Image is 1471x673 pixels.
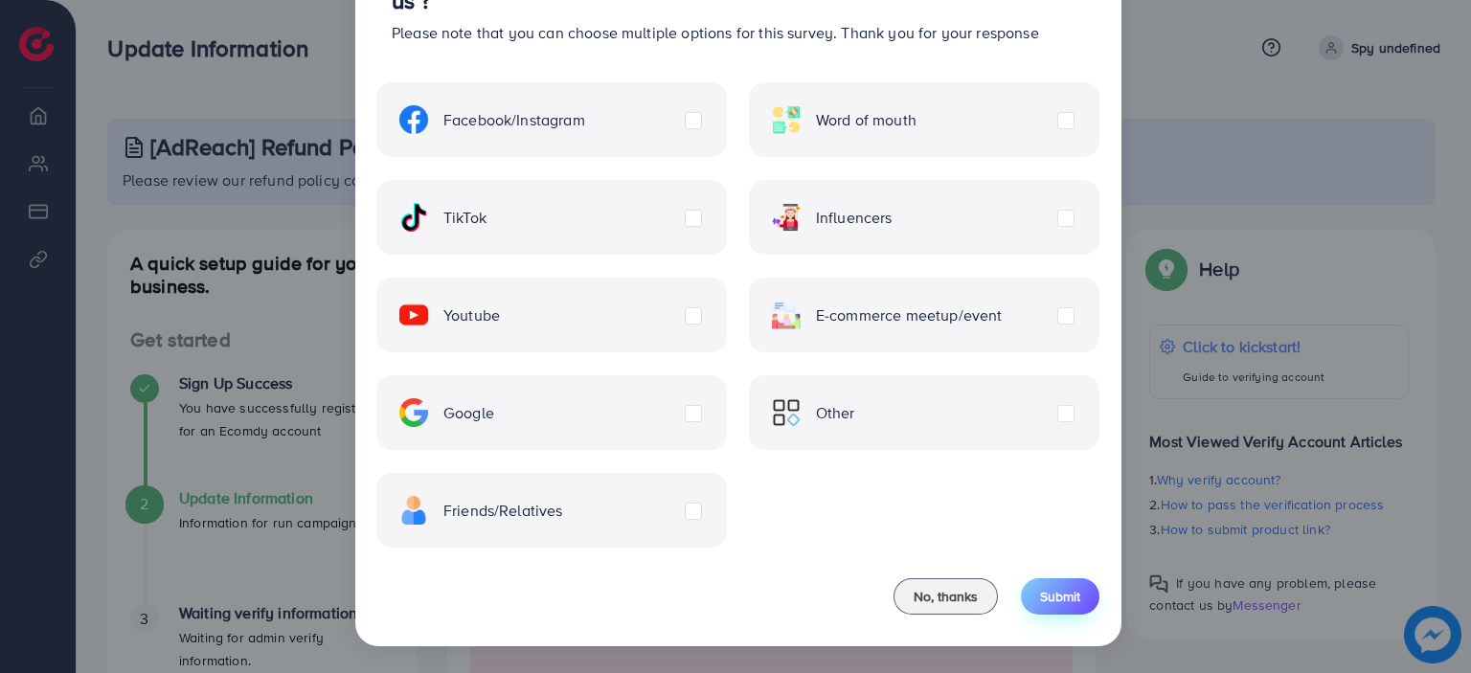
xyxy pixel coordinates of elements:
img: ic-influencers.a620ad43.svg [772,203,801,232]
span: TikTok [443,207,487,229]
span: No, thanks [914,587,978,606]
button: No, thanks [894,578,998,615]
img: ic-word-of-mouth.a439123d.svg [772,105,801,134]
span: Other [816,402,855,424]
p: Please note that you can choose multiple options for this survey. Thank you for your response [392,21,1053,44]
img: ic-facebook.134605ef.svg [399,105,428,134]
span: Word of mouth [816,109,917,131]
span: E-commerce meetup/event [816,304,1003,326]
span: Influencers [816,207,893,229]
img: ic-ecommerce.d1fa3848.svg [772,301,801,329]
img: ic-tiktok.4b20a09a.svg [399,203,428,232]
span: Facebook/Instagram [443,109,585,131]
img: ic-google.5bdd9b68.svg [399,398,428,427]
span: Youtube [443,304,500,326]
span: Friends/Relatives [443,500,563,522]
img: ic-youtube.715a0ca2.svg [399,301,428,329]
span: Google [443,402,494,424]
button: Submit [1021,578,1099,615]
img: ic-other.99c3e012.svg [772,398,801,427]
img: ic-freind.8e9a9d08.svg [399,496,428,525]
span: Submit [1040,587,1080,606]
